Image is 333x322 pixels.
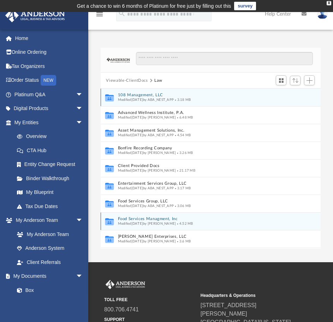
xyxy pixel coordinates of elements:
[3,8,67,22] img: Anderson Advisors Platinum Portal
[76,102,90,116] span: arrow_drop_down
[95,13,104,18] a: menu
[76,213,90,228] span: arrow_drop_down
[174,98,191,102] span: 3.18 MB
[76,87,90,102] span: arrow_drop_down
[5,269,90,283] a: My Documentsarrow_drop_down
[327,1,331,5] div: close
[95,10,104,18] i: menu
[5,59,94,73] a: Tax Organizers
[174,133,191,137] span: 4.54 MB
[76,269,90,284] span: arrow_drop_down
[104,280,147,289] img: Anderson Advisors Platinum Portal
[118,146,289,151] button: Bonfire Recording Company
[10,143,94,157] a: CTA Hub
[10,157,94,172] a: Entity Change Request
[104,306,139,312] a: 800.706.4741
[176,169,195,172] span: 21.17 MB
[154,77,162,84] button: Law
[118,204,174,208] span: Modified [DATE] by ABA_NEST_APP
[176,240,191,243] span: 3.6 MB
[174,204,191,208] span: 3.06 MB
[118,133,174,137] span: Modified [DATE] by ABA_NEST_APP
[10,130,94,144] a: Overview
[76,115,90,130] span: arrow_drop_down
[118,151,176,155] span: Modified [DATE] by [PERSON_NAME]
[290,76,301,85] button: Sort
[304,75,315,85] button: Add
[136,52,313,65] input: Search files and folders
[118,235,289,239] button: [PERSON_NAME] Enterprises, LLC
[118,186,174,190] span: Modified [DATE] by ABA_NEST_APP
[77,2,231,10] div: Get a chance to win 6 months of Platinum for free just by filling out this
[118,164,289,168] button: Client Provided Docs
[10,227,87,241] a: My Anderson Team
[176,222,193,225] span: 4.52 MB
[176,151,193,155] span: 3.26 MB
[276,75,286,85] button: Switch to Grid View
[118,222,176,225] span: Modified [DATE] by [PERSON_NAME]
[10,283,87,297] a: Box
[10,199,94,213] a: Tax Due Dates
[101,88,321,249] div: grid
[5,45,94,59] a: Online Ordering
[201,292,292,299] small: Headquarters & Operations
[5,87,94,102] a: Platinum Q&Aarrow_drop_down
[118,199,289,204] button: Food Services Group, LLC
[5,31,94,45] a: Home
[118,182,289,186] button: Entertainment Services Group, LLC
[118,98,174,102] span: Modified [DATE] by ABA_NEST_APP
[118,128,289,133] button: Asset Management Solutions, Inc.
[10,241,90,255] a: Anderson System
[118,116,176,119] span: Modified [DATE] by [PERSON_NAME]
[118,217,289,222] button: Food Services Managment, Inc
[176,116,193,119] span: 6.48 MB
[10,185,90,200] a: My Blueprint
[5,213,90,228] a: My Anderson Teamarrow_drop_down
[104,297,196,303] small: TOLL FREE
[118,111,289,115] button: Advanced Wellness Institute, P.A.
[5,73,94,88] a: Order StatusNEW
[317,9,328,19] img: User Pic
[5,115,94,130] a: My Entitiesarrow_drop_down
[174,186,191,190] span: 3.17 MB
[201,302,256,317] a: [STREET_ADDRESS][PERSON_NAME]
[118,169,176,172] span: Modified [DATE] by [PERSON_NAME]
[118,10,126,17] i: search
[10,255,90,269] a: Client Referrals
[5,102,94,116] a: Digital Productsarrow_drop_down
[10,297,90,311] a: Meeting Minutes
[118,240,176,243] span: Modified [DATE] by [PERSON_NAME]
[10,171,94,185] a: Binder Walkthrough
[41,75,56,86] div: NEW
[234,2,256,10] a: survey
[118,93,289,98] button: 108 Management, LLC
[106,77,148,84] button: Viewable-ClientDocs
